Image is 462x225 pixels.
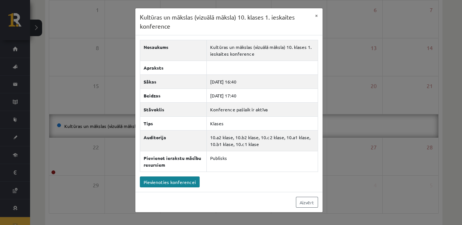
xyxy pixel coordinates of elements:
th: Pievienot ierakstu mācību resursiem [140,151,206,172]
td: Publisks [206,151,318,172]
th: Sākas [140,75,206,89]
td: Konference pašlaik ir aktīva [206,103,318,117]
h3: Kultūras un mākslas (vizuālā māksla) 10. klases 1. ieskaites konference [140,13,311,30]
th: Stāvoklis [140,103,206,117]
td: [DATE] 16:40 [206,75,318,89]
th: Auditorija [140,131,206,151]
td: [DATE] 17:40 [206,89,318,103]
a: Aizvērt [296,197,318,208]
th: Nosaukums [140,40,206,61]
th: Beidzas [140,89,206,103]
td: 10.a2 klase, 10.b2 klase, 10.c2 klase, 10.a1 klase, 10.b1 klase, 10.c1 klase [206,131,318,151]
td: Klases [206,117,318,131]
button: × [311,8,323,23]
a: Pievienoties konferencei [140,176,200,187]
th: Tips [140,117,206,131]
td: Kultūras un mākslas (vizuālā māksla) 10. klases 1. ieskaites konference [206,40,318,61]
th: Apraksts [140,61,206,75]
